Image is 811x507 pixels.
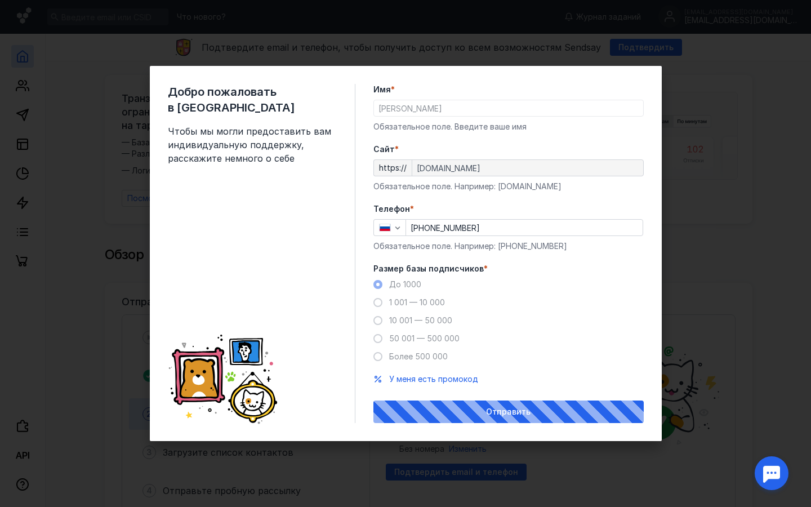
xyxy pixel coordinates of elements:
span: Размер базы подписчиков [373,263,484,274]
div: Обязательное поле. Например: [PHONE_NUMBER] [373,241,644,252]
span: У меня есть промокод [389,374,478,384]
span: Cайт [373,144,395,155]
span: Телефон [373,203,410,215]
span: Имя [373,84,391,95]
span: Добро пожаловать в [GEOGRAPHIC_DATA] [168,84,337,115]
span: Чтобы мы могли предоставить вам индивидуальную поддержку, расскажите немного о себе [168,124,337,165]
div: Обязательное поле. Введите ваше имя [373,121,644,132]
button: У меня есть промокод [389,373,478,385]
div: Обязательное поле. Например: [DOMAIN_NAME] [373,181,644,192]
